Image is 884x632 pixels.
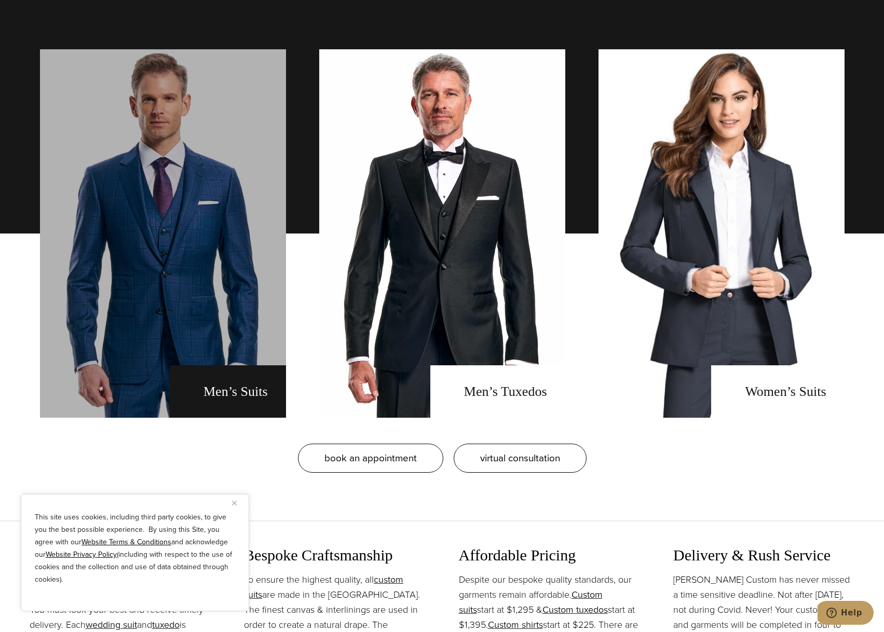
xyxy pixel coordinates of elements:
[599,49,845,418] a: Women's Suits
[46,549,117,560] a: Website Privacy Policy
[232,497,244,509] button: Close
[81,537,171,547] a: Website Terms & Conditions
[232,501,237,505] img: Close
[480,450,560,465] span: virtual consultation
[324,450,417,465] span: book an appointment
[818,601,874,627] iframe: Opens a widget where you can chat to one of our agents
[298,444,443,473] a: book an appointment
[459,546,641,565] h3: Affordable Pricing
[40,49,286,418] a: men's suits
[459,588,603,616] a: Custom suits
[542,603,608,616] a: Custom tuxedos
[673,546,855,565] h3: Delivery & Rush Service
[319,49,565,418] a: men's tuxedos
[86,618,137,631] a: wedding suit
[152,618,180,631] a: tuxedo
[244,546,426,565] h3: Bespoke Craftsmanship
[35,511,235,586] p: This site uses cookies, including third party cookies, to give you the best possible experience. ...
[488,618,543,631] a: Custom shirts
[454,444,587,473] a: virtual consultation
